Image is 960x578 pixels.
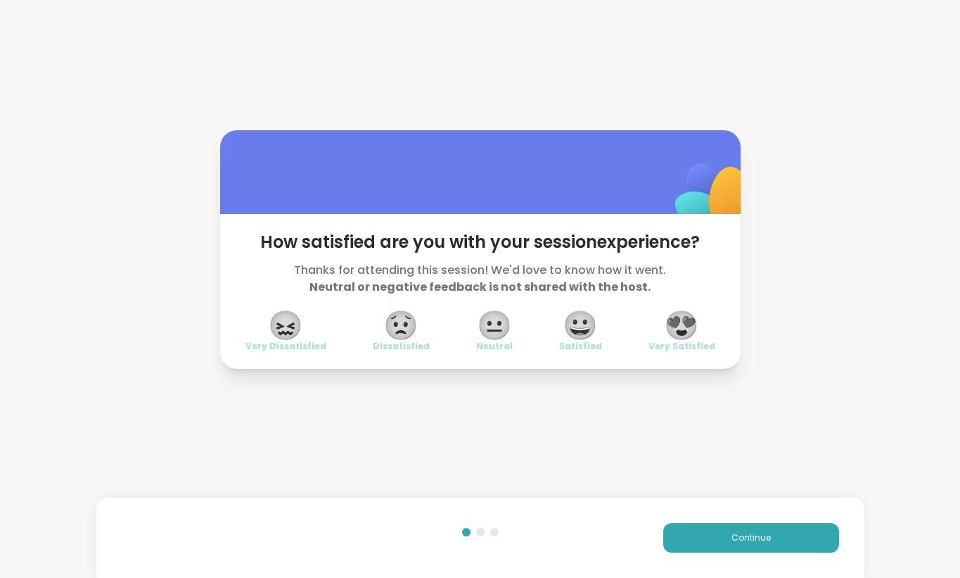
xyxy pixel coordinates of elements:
span: Satisfied [559,341,602,352]
span: 😍 [664,313,699,338]
span: Very Dissatisfied [245,341,326,352]
span: How satisfied are you with your session experience? [245,231,715,253]
span: Dissatisfied [373,341,430,352]
span: Thanks for attending this session! We'd love to know how it went. [245,262,715,296]
span: Continue [731,532,771,544]
img: ShareWell Logomark [642,127,782,267]
span: 😀 [563,313,598,338]
span: Neutral [476,341,513,352]
button: Continue [663,523,839,553]
b: Neutral or negative feedback is not shared with the host. [309,279,651,295]
span: 😟 [383,313,418,338]
span: Very Satisfied [648,341,715,352]
span: 😐 [477,313,512,338]
span: 😖 [268,313,303,338]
